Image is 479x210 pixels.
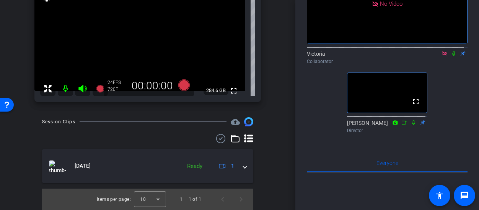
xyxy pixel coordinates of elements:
div: 720P [108,86,127,92]
span: Everyone [376,160,398,166]
span: Destinations for your clips [231,117,240,126]
span: FPS [113,80,121,85]
mat-icon: fullscreen [411,97,420,106]
div: Items per page: [97,195,131,203]
span: 1 [231,162,234,170]
div: Victoria [307,50,468,65]
div: 00:00:00 [127,79,178,92]
div: Collaborator [307,58,468,65]
span: 284.6 GB [204,86,228,95]
div: 1 – 1 of 1 [180,195,201,203]
mat-icon: cloud_upload [231,117,240,126]
img: Session clips [244,117,253,126]
div: Session Clips [42,118,75,126]
mat-icon: message [460,191,469,200]
span: [DATE] [75,162,91,170]
div: Director [347,127,427,134]
mat-icon: accessibility [435,191,444,200]
button: Next page [232,190,250,208]
div: Ready [183,162,206,171]
mat-icon: fullscreen [229,86,238,95]
div: [PERSON_NAME] [347,119,427,134]
mat-expansion-panel-header: thumb-nail[DATE]Ready1 [42,149,253,183]
button: Previous page [213,190,232,208]
div: 24 [108,79,127,86]
img: thumb-nail [49,160,66,172]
